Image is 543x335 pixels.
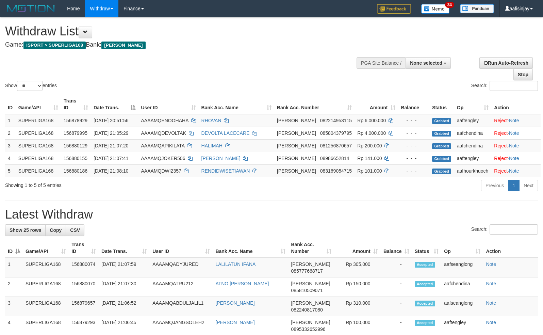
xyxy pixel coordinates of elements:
th: Op: activate to sort column ascending [454,95,492,114]
span: Accepted [415,320,435,326]
th: Amount: activate to sort column ascending [355,95,398,114]
th: Balance [398,95,430,114]
td: 3 [5,139,16,152]
th: Bank Acc. Name: activate to sort column ascending [213,238,288,258]
td: SUPERLIGA168 [16,139,61,152]
div: - - - [401,155,427,162]
th: ID [5,95,16,114]
span: Accepted [415,301,435,306]
span: [PERSON_NAME] [101,42,145,49]
th: Balance: activate to sort column ascending [381,238,412,258]
td: Rp 150,000 [334,277,380,297]
span: Copy 082214953115 to clipboard [320,118,352,123]
td: SUPERLIGA168 [23,277,69,297]
span: Rp 101.000 [357,168,382,174]
th: Trans ID: activate to sort column ascending [61,95,91,114]
div: - - - [401,142,427,149]
td: [DATE] 21:06:52 [99,297,150,316]
span: Copy 085810509071 to clipboard [291,288,323,293]
td: aaftengley [454,114,492,127]
a: Note [486,320,496,325]
td: AAAAMQATRU212 [150,277,213,297]
span: 156880186 [64,168,87,174]
th: Bank Acc. Number: activate to sort column ascending [288,238,334,258]
a: 1 [508,180,520,191]
span: CSV [70,227,80,233]
input: Search: [490,81,538,91]
span: Rp 6.000.000 [357,118,386,123]
span: AAAAMQAPIKILATA [141,143,184,148]
th: Action [483,238,538,258]
a: LALILATUN IFANA [215,261,256,267]
a: Previous [481,180,508,191]
span: AAAAMQENOOHAHA [141,118,188,123]
h1: Latest Withdraw [5,208,538,221]
span: None selected [410,60,442,66]
th: Bank Acc. Name: activate to sort column ascending [199,95,274,114]
a: [PERSON_NAME] [215,300,254,306]
td: aafchendina [441,277,483,297]
td: SUPERLIGA168 [16,127,61,139]
th: Trans ID: activate to sort column ascending [69,238,99,258]
span: [PERSON_NAME] [277,118,316,123]
span: [PERSON_NAME] [277,156,316,161]
span: ISPORT > SUPERLIGA168 [23,42,86,49]
span: Rp 4.000.000 [357,130,386,136]
td: - [381,258,412,277]
a: Stop [513,69,533,80]
a: Note [509,118,519,123]
a: Note [486,300,496,306]
td: aafchendina [454,127,492,139]
a: RENDIDWISETIAWAN [201,168,250,174]
span: 34 [445,2,454,8]
td: Rp 305,000 [334,258,380,277]
td: [DATE] 21:07:59 [99,258,150,277]
th: Status: activate to sort column ascending [412,238,442,258]
td: 1 [5,114,16,127]
span: Copy 085804379795 to clipboard [320,130,352,136]
th: ID: activate to sort column descending [5,238,23,258]
td: 4 [5,152,16,164]
th: Op: activate to sort column ascending [441,238,483,258]
span: [DATE] 20:51:56 [94,118,128,123]
span: Show 25 rows [10,227,41,233]
th: Bank Acc. Number: activate to sort column ascending [274,95,355,114]
img: Feedback.jpg [377,4,411,14]
label: Search: [471,81,538,91]
span: Copy [50,227,62,233]
td: 1 [5,258,23,277]
label: Show entries [5,81,57,91]
span: [PERSON_NAME] [291,261,330,267]
th: Status [429,95,454,114]
span: 156878929 [64,118,87,123]
th: Date Trans.: activate to sort column descending [91,95,138,114]
a: Next [519,180,538,191]
td: AAAAMQADYJURED [150,258,213,277]
td: aafchendina [454,139,492,152]
td: - [381,277,412,297]
td: · [491,164,541,177]
a: DEVOLTA LACECARE [201,130,250,136]
a: Reject [494,118,508,123]
span: AAAAMQDWI2357 [141,168,181,174]
span: Grabbed [432,131,451,137]
td: 156880070 [69,277,99,297]
th: Action [491,95,541,114]
span: Copy 083169054715 to clipboard [320,168,352,174]
span: Copy 0895332652996 to clipboard [291,326,325,332]
span: Grabbed [432,169,451,174]
input: Search: [490,224,538,235]
td: aafhourkhuoch [454,164,492,177]
img: Button%20Memo.svg [421,4,450,14]
a: CSV [66,224,84,236]
img: MOTION_logo.png [5,3,57,14]
td: SUPERLIGA168 [23,258,69,277]
div: - - - [401,117,427,124]
td: 5 [5,164,16,177]
th: Game/API: activate to sort column ascending [23,238,69,258]
a: Note [486,281,496,286]
label: Search: [471,224,538,235]
a: [PERSON_NAME] [215,320,254,325]
span: AAAAMQJOKER506 [141,156,185,161]
span: Copy 08986652814 to clipboard [320,156,349,161]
